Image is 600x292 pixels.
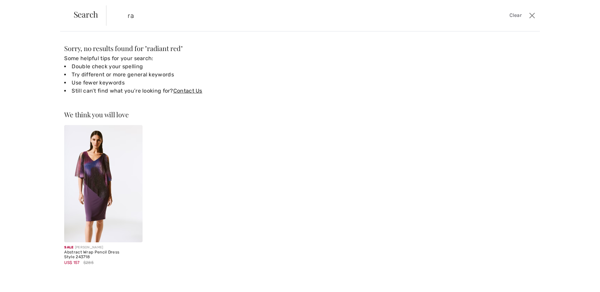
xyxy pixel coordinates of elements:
li: Double check your spelling [64,63,401,71]
span: US$ 157 [64,260,79,265]
button: Close [527,10,537,21]
div: Abstract Wrap Pencil Dress Style 243718 [64,250,142,260]
div: [PERSON_NAME] [64,245,142,250]
li: Still can’t find what you’re looking for? [64,87,401,95]
span: $285 [83,260,94,266]
li: Try different or more general keywords [64,71,401,79]
span: We think you will love [64,110,128,119]
span: Clear [509,12,522,19]
div: Sorry, no results found for " " [64,45,401,52]
li: Use fewer keywords [64,79,401,87]
input: TYPE TO SEARCH [123,5,426,26]
span: Help [16,5,29,11]
span: radiant red [147,44,181,53]
span: Search [74,10,98,18]
div: Some helpful tips for your search: [64,54,401,95]
span: Sale [64,245,73,249]
a: Contact Us [173,88,202,94]
img: Abstract Wrap Pencil Dress Style 243718. Blackcurrant/multi [64,125,142,242]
